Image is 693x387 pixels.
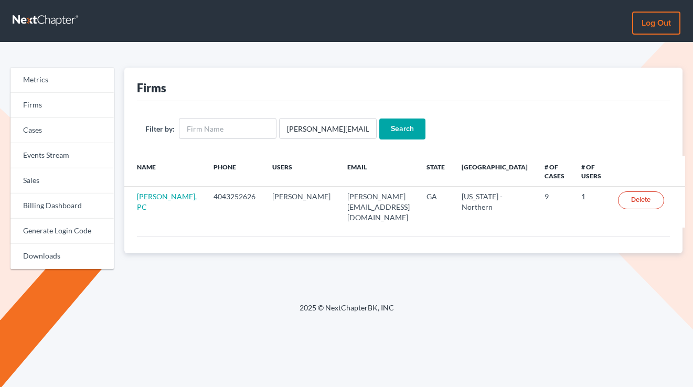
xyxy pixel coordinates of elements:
a: Sales [10,168,114,193]
a: Log out [632,12,680,35]
a: Cases [10,118,114,143]
a: Firms [10,93,114,118]
a: Events Stream [10,143,114,168]
td: [PERSON_NAME] [264,187,339,228]
td: 1 [573,187,610,228]
a: Delete [618,191,664,209]
td: [PERSON_NAME][EMAIL_ADDRESS][DOMAIN_NAME] [339,187,418,228]
th: State [418,156,453,187]
div: 2025 © NextChapterBK, INC [48,303,646,321]
th: Email [339,156,418,187]
td: 9 [536,187,573,228]
a: Generate Login Code [10,219,114,244]
th: Name [124,156,205,187]
input: Search [379,119,425,139]
a: Metrics [10,68,114,93]
label: Filter by: [145,123,175,134]
div: Firms [137,80,166,95]
a: Billing Dashboard [10,193,114,219]
th: # of Cases [536,156,573,187]
th: Users [264,156,339,187]
input: Users [279,118,377,139]
td: 4043252626 [205,187,264,228]
th: # of Users [573,156,610,187]
th: [GEOGRAPHIC_DATA] [453,156,536,187]
th: Phone [205,156,264,187]
td: [US_STATE] - Northern [453,187,536,228]
a: [PERSON_NAME], PC [137,192,197,211]
a: Downloads [10,244,114,269]
input: Firm Name [179,118,276,139]
td: GA [418,187,453,228]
